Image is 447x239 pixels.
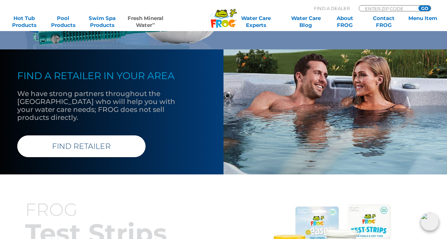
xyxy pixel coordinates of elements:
img: openIcon [421,213,439,231]
input: Zip Code Form [364,6,411,11]
a: ContactFROG [366,15,401,29]
a: FIND RETAILER [17,135,146,157]
p: We have strong partners throughout the [GEOGRAPHIC_DATA] who will help you with your water care n... [17,90,189,122]
a: Water CareExperts [228,15,284,29]
a: Menu Item [405,15,440,29]
a: Fresh MineralWater∞ [124,15,167,29]
h4: FIND A RETAILER IN YOUR AREA [17,70,189,81]
a: Hot TubProducts [7,15,41,29]
a: Water CareBlog [288,15,323,29]
a: PoolProducts [46,15,80,29]
h3: FROG [25,200,223,219]
input: GO [418,6,431,11]
sup: ∞ [152,21,155,26]
a: Swim SpaProducts [85,15,119,29]
a: AboutFROG [327,15,362,29]
p: Find A Dealer [314,5,350,11]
